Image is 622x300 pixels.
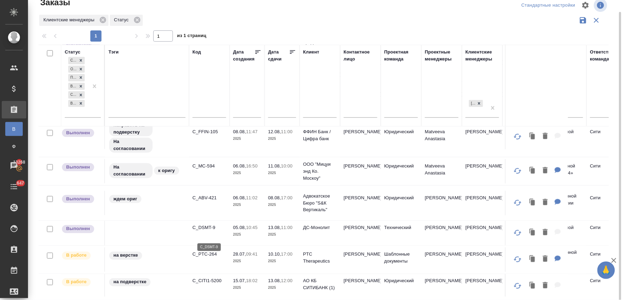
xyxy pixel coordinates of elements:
[539,129,551,144] button: Удалить
[246,195,258,200] p: 11:02
[43,16,97,23] p: Клиентские менеджеры
[281,252,293,257] p: 17:00
[526,226,539,240] button: Клонировать
[462,274,503,299] td: [PERSON_NAME]
[233,135,261,142] p: 2025
[9,126,19,133] span: В
[68,57,77,64] div: Создан
[421,274,462,299] td: [PERSON_NAME]
[177,31,207,42] span: из 1 страниц
[233,163,246,169] p: 06.08,
[590,14,603,27] button: Сбросить фильтры
[109,194,186,204] div: ждем ориг
[110,15,143,26] div: Статус
[113,164,148,178] p: На согласовании
[246,252,258,257] p: 09:41
[526,164,539,178] button: Клонировать
[281,195,293,200] p: 17:00
[268,258,296,265] p: 2025
[421,248,462,272] td: [PERSON_NAME]
[2,178,26,195] a: 647
[381,191,421,215] td: Юридический
[303,224,337,231] p: ДС-Монолит
[503,125,587,149] td: (AU) Общество с ограниченной ответственностью "АЛС"
[503,189,587,217] td: (TUP) Общество с ограниченной ответственностью «Технологии управления переводом»
[340,274,381,299] td: [PERSON_NAME]
[9,143,19,150] span: Ф
[109,49,119,56] div: Тэги
[381,125,421,149] td: Юридический
[5,122,23,136] a: В
[68,99,85,108] div: Создан, Ожидание предоплаты, Подтвержден, В работе, Сдан без статистики, Выполнен
[303,193,337,214] p: Адвокатское Бюро "S&К Вертикаль"
[381,248,421,272] td: Шаблонные документы
[109,278,186,287] div: на подверстке
[539,195,551,210] button: Удалить
[61,251,101,260] div: Выставляет ПМ после принятия заказа от КМа
[193,194,226,201] p: C_ABV-421
[526,252,539,266] button: Клонировать
[246,278,258,284] p: 18:02
[509,163,526,179] button: Обновить
[268,135,296,142] p: 2025
[268,129,281,134] p: 12.08,
[193,251,226,258] p: C_PTC-264
[233,258,261,265] p: 2025
[193,49,201,56] div: Код
[61,194,101,204] div: Выставляет ПМ после сдачи и проведения начислений. Последний этап для ПМа
[113,279,146,286] p: на подверстке
[233,49,254,63] div: Дата создания
[233,170,261,177] p: 2025
[526,129,539,144] button: Клонировать
[39,15,109,26] div: Клиентские менеджеры
[526,195,539,210] button: Клонировать
[193,128,226,135] p: C_FFIN-105
[61,163,101,172] div: Выставляет ПМ после сдачи и проведения начислений. Последний этап для ПМа
[68,56,85,65] div: Создан, Ожидание предоплаты, Подтвержден, В работе, Сдан без статистики, Выполнен
[113,252,138,259] p: на верстке
[425,49,459,63] div: Проектные менеджеры
[268,170,296,177] p: 2025
[421,191,462,215] td: [PERSON_NAME]
[539,164,551,178] button: Удалить
[268,225,281,230] p: 13.08,
[303,161,337,182] p: ООО "Мицуи энд Ко. Москоу"
[66,129,90,136] p: Выполнен
[503,159,587,184] td: (T24) Общество с ограниченной ответственностью «Трактат24»
[68,82,85,91] div: Создан, Ожидание предоплаты, Подтвержден, В работе, Сдан без статистики, Выполнен
[246,225,258,230] p: 10:45
[600,263,612,278] span: 🙏
[281,278,293,284] p: 12:00
[233,231,261,238] p: 2025
[109,163,186,179] div: На согласовании, к оригу
[421,221,462,245] td: [PERSON_NAME]
[509,224,526,241] button: Обновить
[66,226,90,233] p: Выполнен
[114,16,131,23] p: Статус
[509,278,526,294] button: Обновить
[233,129,246,134] p: 08.08,
[233,225,246,230] p: 05.08,
[61,278,101,287] div: Выставляет ПМ после принятия заказа от КМа
[268,278,281,284] p: 13.08,
[462,191,503,215] td: [PERSON_NAME]
[68,91,85,99] div: Создан, Ожидание предоплаты, Подтвержден, В работе, Сдан без статистики, Выполнен
[109,121,186,153] div: направить на подверстку, На согласовании
[66,279,86,286] p: В работе
[2,157,26,174] a: 13268
[193,278,226,285] p: C_CITI1-5200
[421,159,462,184] td: Matveeva Anastasia
[233,285,261,292] p: 2025
[503,274,587,299] td: (Т2) ООО "Трактат24"
[268,201,296,208] p: 2025
[469,100,475,107] div: [PERSON_NAME]
[281,163,293,169] p: 10:00
[503,246,587,274] td: (OTP) Общество с ограниченной ответственностью «Вектор Развития»
[268,285,296,292] p: 2025
[246,129,258,134] p: 11:47
[303,278,337,292] p: АО КБ СИТИБАНК (1)
[462,221,503,245] td: [PERSON_NAME]
[66,252,86,259] p: В работе
[384,49,418,63] div: Проектная команда
[340,159,381,184] td: [PERSON_NAME]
